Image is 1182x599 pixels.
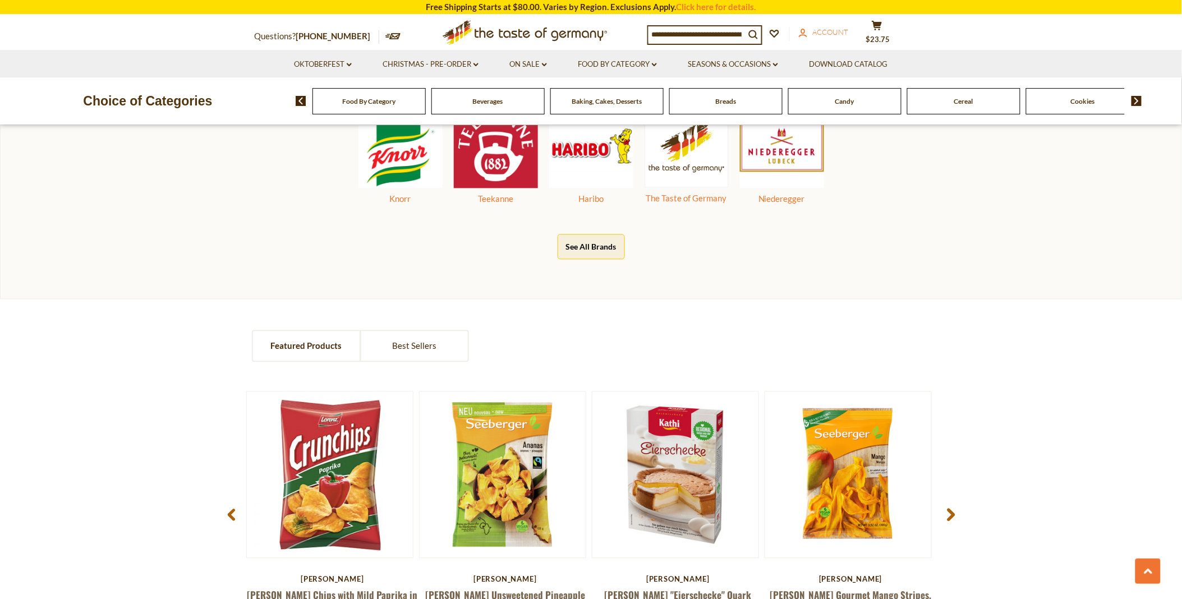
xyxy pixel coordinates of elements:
[549,180,633,206] a: Haribo
[799,26,849,39] a: Account
[1132,96,1142,106] img: next arrow
[383,58,479,71] a: Christmas - PRE-ORDER
[358,180,443,206] a: Knorr
[765,392,931,558] img: Seeberger Gourmet Mango Stripes, 100g (5.3oz)
[419,575,592,584] div: [PERSON_NAME]
[247,392,413,558] img: Lorenz Crunch Chips with Mild Paprika in Bag 5.3 oz - DEAL
[645,104,729,188] img: The Taste of Germany
[592,575,765,584] div: [PERSON_NAME]
[294,58,352,71] a: Oktoberfest
[255,29,379,44] p: Questions?
[866,35,890,44] span: $23.75
[740,192,824,206] div: Niederegger
[253,331,360,361] a: Featured Products
[454,192,538,206] div: Teekanne
[358,192,443,206] div: Knorr
[358,104,443,188] img: Knorr
[715,97,736,105] a: Breads
[549,104,633,188] img: Haribo
[954,97,973,105] a: Cereal
[572,97,642,105] a: Baking, Cakes, Desserts
[578,58,657,71] a: Food By Category
[473,97,503,105] a: Beverages
[765,575,937,584] div: [PERSON_NAME]
[361,331,468,361] a: Best Sellers
[558,234,625,260] button: See All Brands
[645,192,729,206] div: The Taste of Germany
[740,180,824,206] a: Niederegger
[688,58,778,71] a: Seasons & Occasions
[813,27,849,36] span: Account
[246,575,419,584] div: [PERSON_NAME]
[296,96,306,106] img: previous arrow
[740,104,824,188] img: Niederegger
[835,97,854,105] a: Candy
[1070,97,1094,105] a: Cookies
[342,97,395,105] a: Food By Category
[592,392,758,558] img: Kathi "Eierschecke" Quark Cheese Cake with Custard Topping, Baking Mix Kit, 545g
[420,392,586,558] img: Seeberger Unsweetened Pineapple Chips, Natural Fruit Snack, 200g
[645,179,729,206] a: The Taste of Germany
[454,180,538,206] a: Teekanne
[454,104,538,188] img: Teekanne
[809,58,887,71] a: Download Catalog
[509,58,547,71] a: On Sale
[296,31,371,41] a: [PHONE_NUMBER]
[861,20,894,48] button: $23.75
[677,2,756,12] a: Click here for details.
[549,192,633,206] div: Haribo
